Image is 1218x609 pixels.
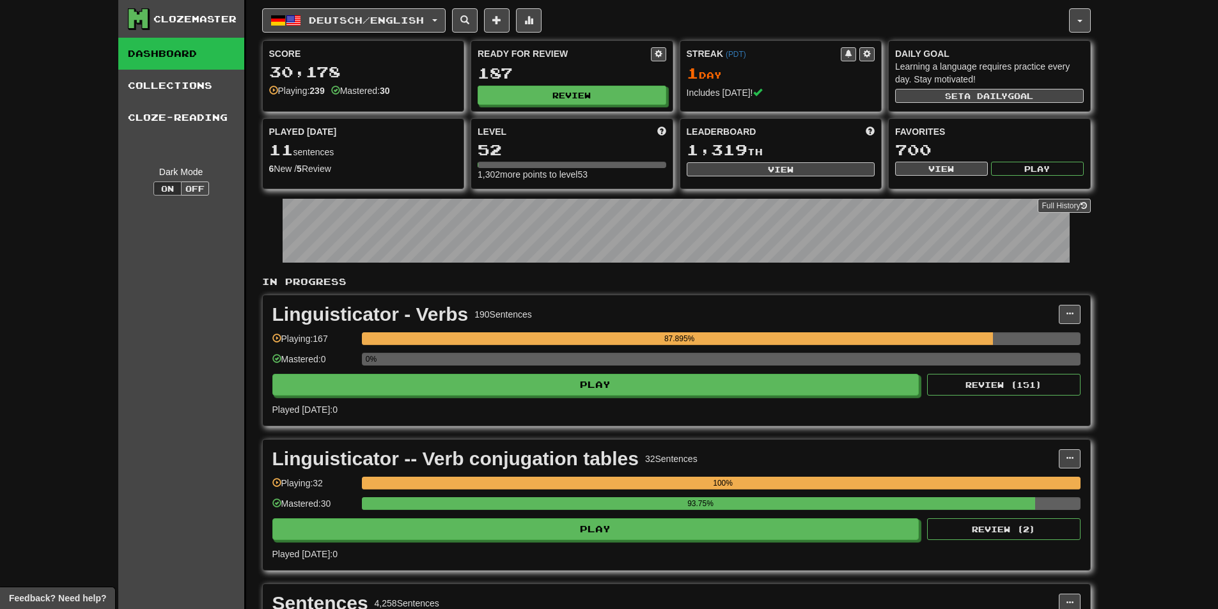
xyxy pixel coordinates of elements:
button: Review (2) [927,518,1081,540]
a: Dashboard [118,38,244,70]
div: 30,178 [269,64,458,80]
a: Collections [118,70,244,102]
div: Playing: [269,84,325,97]
span: Score more points to level up [657,125,666,138]
span: This week in points, UTC [866,125,875,138]
button: Deutsch/English [262,8,446,33]
div: Linguisticator - Verbs [272,305,469,324]
div: sentences [269,142,458,158]
span: Open feedback widget [9,592,106,605]
div: New / Review [269,162,458,175]
strong: 5 [297,164,302,174]
div: Linguisticator -- Verb conjugation tables [272,449,639,468]
div: 187 [478,65,666,81]
a: (PDT) [726,50,746,59]
div: Mastered: 30 [272,497,355,518]
button: More stats [516,8,542,33]
div: 700 [895,142,1084,158]
div: 32 Sentences [645,452,698,465]
button: View [895,162,988,176]
button: Seta dailygoal [895,89,1084,103]
div: Clozemaster [153,13,237,26]
button: Add sentence to collection [484,8,510,33]
div: Dark Mode [128,166,235,178]
div: Score [269,47,458,60]
span: Played [DATE]: 0 [272,549,338,559]
button: View [687,162,875,176]
button: On [153,181,182,196]
button: Search sentences [452,8,478,33]
div: 1,302 more points to level 53 [478,168,666,181]
span: 11 [269,141,293,158]
div: Day [687,65,875,82]
a: Full History [1038,199,1090,213]
div: Mastered: [331,84,390,97]
button: Play [991,162,1084,176]
span: Played [DATE] [269,125,337,138]
div: 100% [366,477,1081,490]
div: Ready for Review [478,47,651,60]
strong: 30 [380,86,390,96]
p: In Progress [262,275,1091,288]
div: 93.75% [366,497,1036,510]
a: Cloze-Reading [118,102,244,134]
button: Play [272,518,919,540]
div: th [687,142,875,158]
div: 52 [478,142,666,158]
span: Played [DATE]: 0 [272,405,338,415]
div: Favorites [895,125,1084,138]
span: a daily [964,91,1008,100]
div: Playing: 32 [272,477,355,498]
span: Deutsch / English [309,15,424,26]
div: 190 Sentences [474,308,532,321]
span: Leaderboard [687,125,756,138]
button: Play [272,374,919,396]
button: Review [478,86,666,105]
div: Daily Goal [895,47,1084,60]
span: 1,319 [687,141,747,158]
div: Mastered: 0 [272,353,355,374]
strong: 239 [309,86,324,96]
span: 1 [687,64,699,82]
div: Includes [DATE]! [687,86,875,99]
div: Learning a language requires practice every day. Stay motivated! [895,60,1084,86]
button: Review (151) [927,374,1081,396]
span: Level [478,125,506,138]
div: Playing: 167 [272,332,355,353]
div: 87.895% [366,332,994,345]
div: Streak [687,47,841,60]
strong: 6 [269,164,274,174]
button: Off [181,181,209,196]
